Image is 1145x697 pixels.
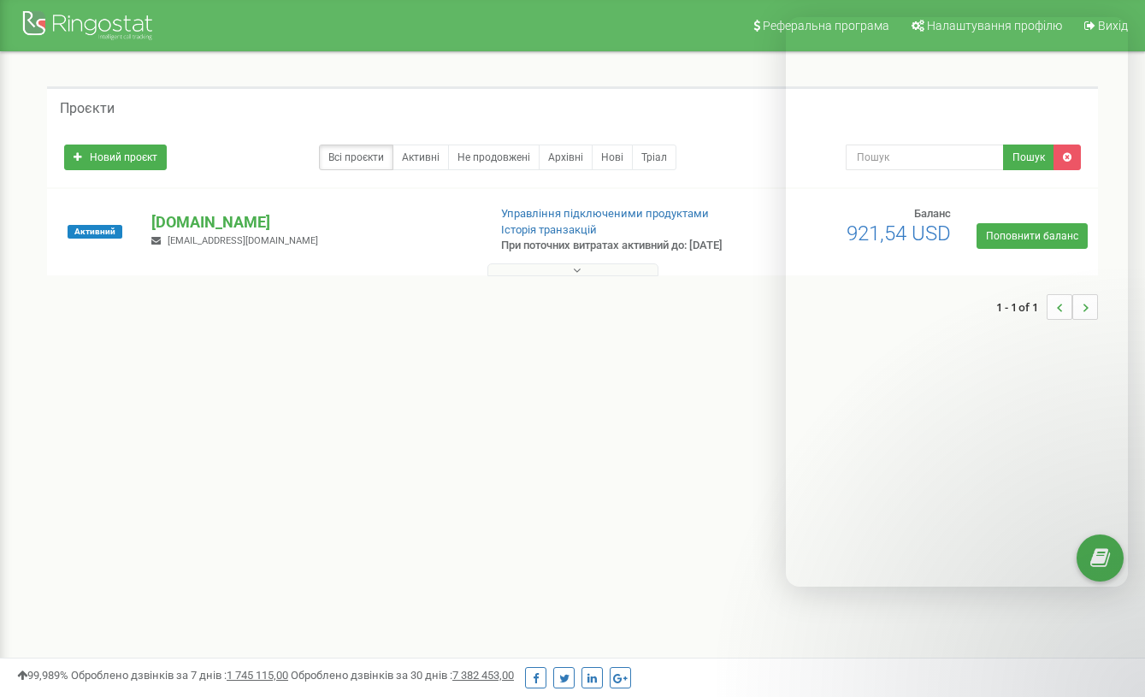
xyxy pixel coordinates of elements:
a: Всі проєкти [319,145,393,170]
h5: Проєкти [60,101,115,116]
u: 7 382 453,00 [452,669,514,682]
iframe: Intercom live chat [1087,600,1128,641]
a: Управління підключеними продуктами [501,207,709,220]
span: 99,989% [17,669,68,682]
a: Новий проєкт [64,145,167,170]
a: Тріал [632,145,676,170]
a: Архівні [539,145,593,170]
p: При поточних витратах активний до: [DATE] [501,238,736,254]
a: Історія транзакцій [501,223,597,236]
span: Активний [68,225,122,239]
a: Активні [392,145,449,170]
u: 1 745 115,00 [227,669,288,682]
span: Оброблено дзвінків за 30 днів : [291,669,514,682]
span: Реферальна програма [763,19,889,32]
a: Нові [592,145,633,170]
span: [EMAIL_ADDRESS][DOMAIN_NAME] [168,235,318,246]
iframe: Intercom live chat [786,17,1128,587]
a: Не продовжені [448,145,540,170]
p: [DOMAIN_NAME] [151,211,473,233]
span: Оброблено дзвінків за 7 днів : [71,669,288,682]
